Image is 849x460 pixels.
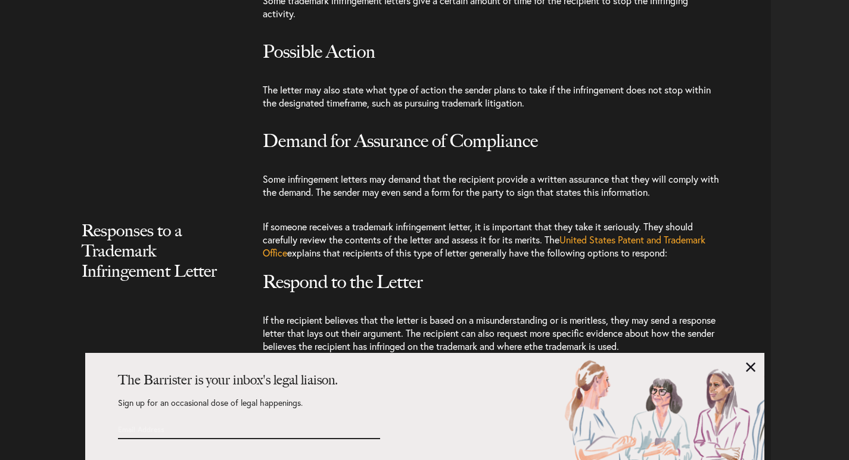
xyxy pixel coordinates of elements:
span: Possible Action [263,40,375,62]
span: Demand for Assurance of Compliance [263,130,538,152]
span: Some infringement letters may demand that the recipient provide a written assurance that they wil... [263,173,719,198]
span: If someone receives a trademark infringement letter, it is important that they take it seriously.... [263,220,693,246]
input: Email Address [118,419,315,439]
span: If the recipient believes that the letter is based on a misunderstanding or is meritless, they ma... [263,314,716,352]
span: The letter may also state what type of action the sender plans to take if the infringement does n... [263,83,711,109]
span: Respond to the Letter [263,271,423,293]
span: explains that recipients of this type of letter generally have the following options to respond: [287,246,667,259]
strong: The Barrister is your inbox's legal liaison. [118,372,338,388]
h2: Responses to a Trademark Infringement Letter [82,220,237,305]
a: United States Patent and Trademark Office [263,233,705,259]
p: Sign up for an occasional dose of legal happenings. [118,399,380,419]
